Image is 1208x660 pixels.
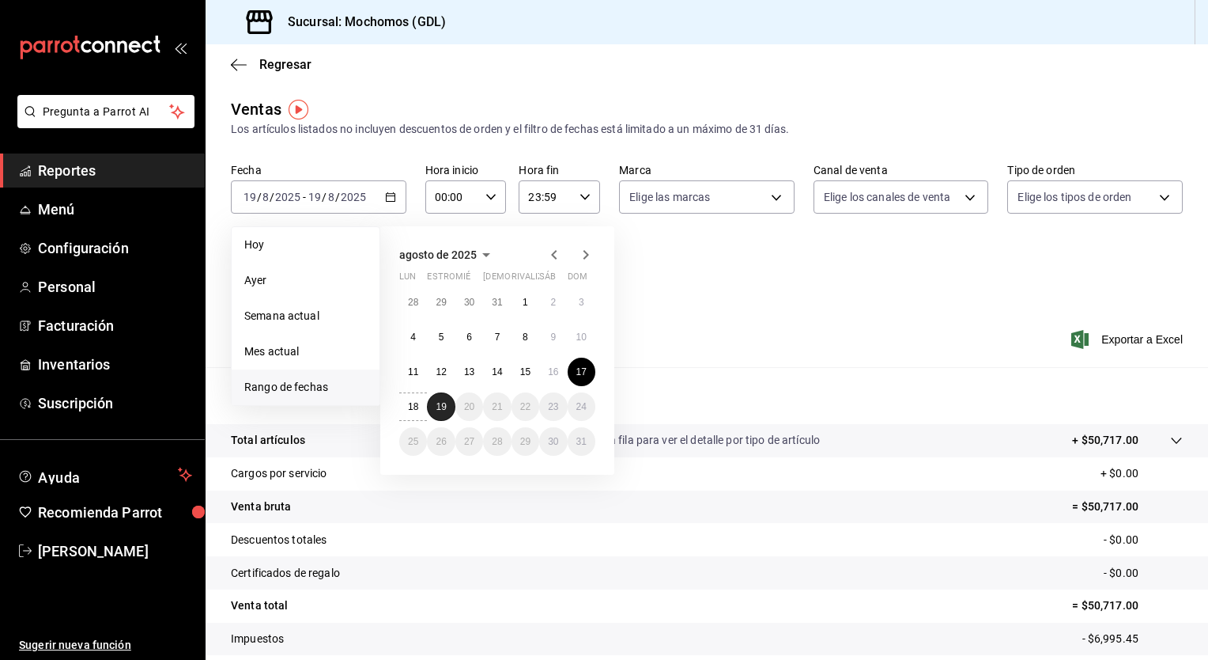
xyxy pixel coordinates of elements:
[455,393,483,421] button: 20 de agosto de 2025
[231,432,305,449] p: Total artículos
[519,165,600,176] label: Hora fin
[231,532,327,548] p: Descuentos totales
[174,41,187,54] button: open_drawer_menu
[38,240,129,256] font: Configuración
[231,465,327,482] p: Cargos por servicio
[399,288,427,317] button: 28 de julio de 2025
[308,191,322,203] input: --
[483,393,511,421] button: 21 de agosto de 2025
[512,393,539,421] button: 22 de agosto de 2025
[436,436,446,447] abbr: 26 de agosto de 2025
[244,343,367,360] span: Mes actual
[539,271,556,288] abbr: sábado
[399,248,477,261] span: agosto de 2025
[38,465,172,484] span: Ayuda
[427,323,455,351] button: 5 de agosto de 2025
[523,332,528,343] abbr: 8 de agosto de 2025
[270,191,274,203] span: /
[303,191,306,203] span: -
[427,393,455,421] button: 19 de agosto de 2025
[439,332,444,343] abbr: 5 de agosto de 2025
[322,191,327,203] span: /
[512,271,555,288] abbr: viernes
[19,639,131,651] font: Sugerir nueva función
[17,95,194,128] button: Pregunta a Parrot AI
[492,366,502,377] abbr: 14 de agosto de 2025
[495,332,500,343] abbr: 7 de agosto de 2025
[576,332,587,343] abbr: 10 de agosto de 2025
[568,358,595,386] button: 17 de agosto de 2025
[38,504,162,521] font: Recomienda Parrot
[619,165,795,176] label: Marca
[464,436,474,447] abbr: 27 de agosto de 2025
[274,191,301,203] input: ----
[512,358,539,386] button: 15 de agosto de 2025
[38,201,75,218] font: Menú
[512,427,539,456] button: 29 de agosto de 2025
[512,288,539,317] button: 1 de agosto de 2025
[410,332,416,343] abbr: 4 de agosto de 2025
[257,191,262,203] span: /
[1100,465,1183,482] p: + $0.00
[539,288,567,317] button: 2 de agosto de 2025
[455,358,483,386] button: 13 de agosto de 2025
[289,100,308,119] button: Marcador de información sobre herramientas
[539,393,567,421] button: 23 de agosto de 2025
[399,245,496,264] button: agosto de 2025
[1082,631,1183,647] p: - $6,995.45
[483,427,511,456] button: 28 de agosto de 2025
[327,191,335,203] input: --
[399,427,427,456] button: 25 de agosto de 2025
[455,323,483,351] button: 6 de agosto de 2025
[1104,565,1183,582] p: - $0.00
[1072,499,1183,515] p: = $50,717.00
[231,57,311,72] button: Regresar
[523,297,528,308] abbr: 1 de agosto de 2025
[492,436,502,447] abbr: 28 de agosto de 2025
[436,366,446,377] abbr: 12 de agosto de 2025
[335,191,340,203] span: /
[231,565,340,582] p: Certificados de regalo
[464,401,474,412] abbr: 20 de agosto de 2025
[38,395,113,412] font: Suscripción
[548,401,558,412] abbr: 23 de agosto de 2025
[548,366,558,377] abbr: 16 de agosto de 2025
[548,436,558,447] abbr: 30 de agosto de 2025
[231,97,281,121] div: Ventas
[1074,330,1183,349] button: Exportar a Excel
[483,358,511,386] button: 14 de agosto de 2025
[399,358,427,386] button: 11 de agosto de 2025
[1072,432,1138,449] p: + $50,717.00
[1007,165,1183,176] label: Tipo de orden
[492,297,502,308] abbr: 31 de julio de 2025
[557,432,820,449] p: Da clic en la fila para ver el detalle por tipo de artículo
[550,297,556,308] abbr: 2 de agosto de 2025
[455,271,470,288] abbr: miércoles
[436,401,446,412] abbr: 19 de agosto de 2025
[1101,333,1183,346] font: Exportar a Excel
[408,436,418,447] abbr: 25 de agosto de 2025
[244,308,367,324] span: Semana actual
[262,191,270,203] input: --
[231,499,291,515] p: Venta bruta
[455,427,483,456] button: 27 de agosto de 2025
[11,115,194,131] a: Pregunta a Parrot AI
[38,317,114,334] font: Facturación
[231,597,288,614] p: Venta total
[427,427,455,456] button: 26 de agosto de 2025
[38,279,96,295] font: Personal
[408,366,418,377] abbr: 11 de agosto de 2025
[576,401,587,412] abbr: 24 de agosto de 2025
[1104,532,1183,548] p: - $0.00
[466,332,472,343] abbr: 6 de agosto de 2025
[568,393,595,421] button: 24 de agosto de 2025
[492,401,502,412] abbr: 21 de agosto de 2025
[425,165,507,176] label: Hora inicio
[576,436,587,447] abbr: 31 de agosto de 2025
[408,401,418,412] abbr: 18 de agosto de 2025
[824,189,950,205] span: Elige los canales de venta
[38,543,149,559] font: [PERSON_NAME]
[408,297,418,308] abbr: 28 de julio de 2025
[579,297,584,308] abbr: 3 de agosto de 2025
[43,104,170,120] span: Pregunta a Parrot AI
